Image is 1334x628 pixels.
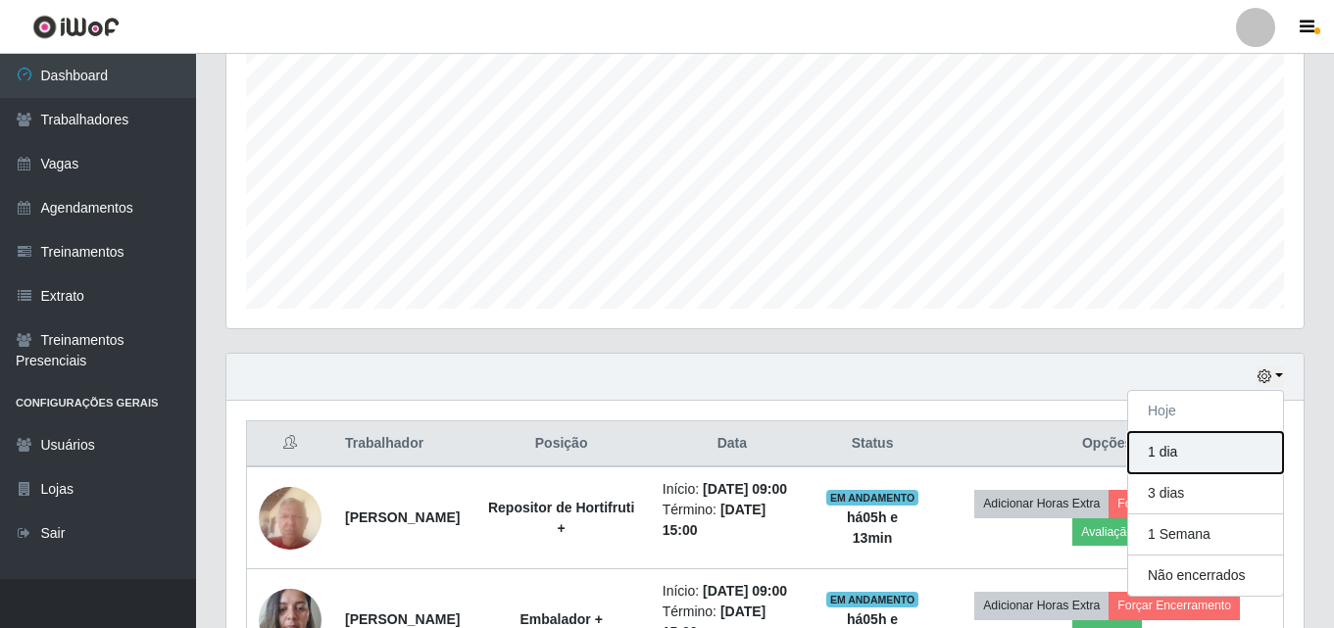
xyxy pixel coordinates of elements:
time: [DATE] 09:00 [703,583,787,599]
th: Status [814,421,931,467]
strong: Repositor de Hortifruti + [488,500,634,536]
span: EM ANDAMENTO [826,592,919,607]
button: Avaliação [1072,518,1142,546]
button: Forçar Encerramento [1109,490,1240,517]
li: Término: [663,500,802,541]
th: Data [651,421,814,467]
strong: [PERSON_NAME] [345,611,460,627]
button: 1 Semana [1128,514,1283,556]
button: 3 dias [1128,473,1283,514]
li: Início: [663,479,802,500]
button: Adicionar Horas Extra [974,490,1109,517]
li: Início: [663,581,802,602]
button: 1 dia [1128,432,1283,473]
span: EM ANDAMENTO [826,490,919,506]
img: CoreUI Logo [32,15,120,39]
strong: [PERSON_NAME] [345,509,460,525]
button: Não encerrados [1128,556,1283,596]
button: Hoje [1128,391,1283,432]
th: Trabalhador [333,421,471,467]
strong: há 05 h e 13 min [847,509,898,546]
strong: Embalador + [519,611,602,627]
time: [DATE] 09:00 [703,481,787,497]
th: Opções [931,421,1283,467]
button: Forçar Encerramento [1109,592,1240,619]
img: 1744240052056.jpeg [259,476,321,559]
th: Posição [471,421,650,467]
button: Adicionar Horas Extra [974,592,1109,619]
